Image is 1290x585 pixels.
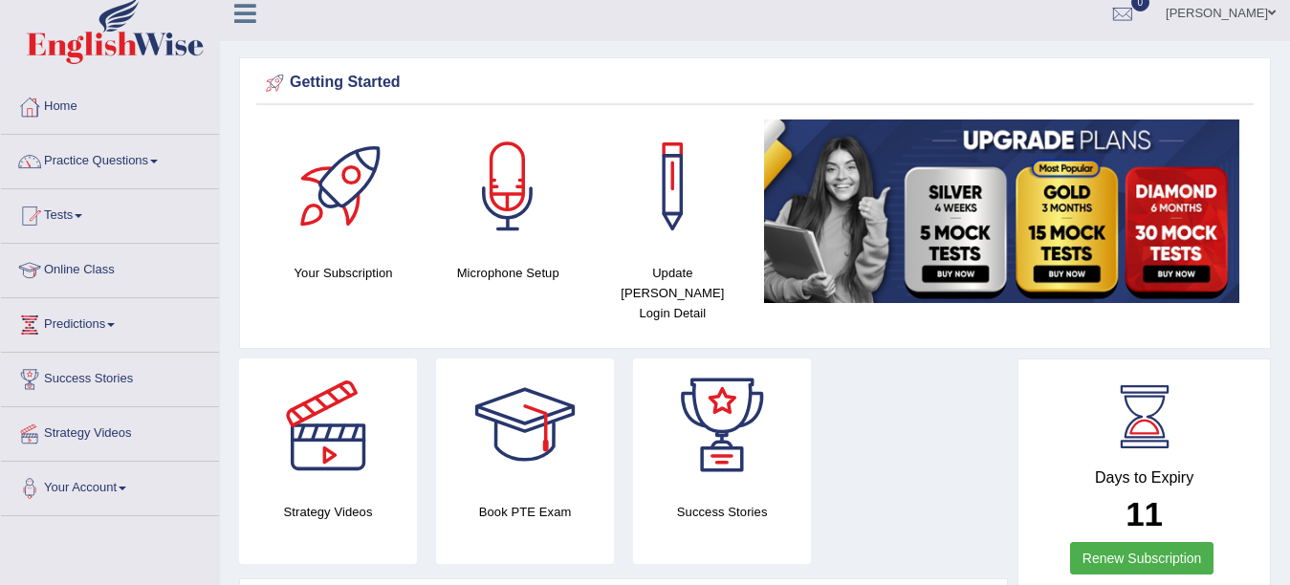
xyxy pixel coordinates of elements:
h4: Strategy Videos [239,502,417,522]
img: small5.jpg [764,119,1239,303]
a: Success Stories [1,353,219,401]
a: Your Account [1,462,219,509]
h4: Success Stories [633,502,811,522]
h4: Book PTE Exam [436,502,614,522]
b: 11 [1126,495,1163,532]
a: Practice Questions [1,135,219,183]
a: Renew Subscription [1070,542,1214,574]
a: Online Class [1,244,219,292]
a: Home [1,80,219,128]
div: Getting Started [261,69,1249,97]
h4: Update [PERSON_NAME] Login Detail [600,263,745,323]
a: Strategy Videos [1,407,219,455]
a: Tests [1,189,219,237]
a: Predictions [1,298,219,346]
h4: Microphone Setup [435,263,580,283]
h4: Days to Expiry [1039,469,1249,487]
h4: Your Subscription [271,263,416,283]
